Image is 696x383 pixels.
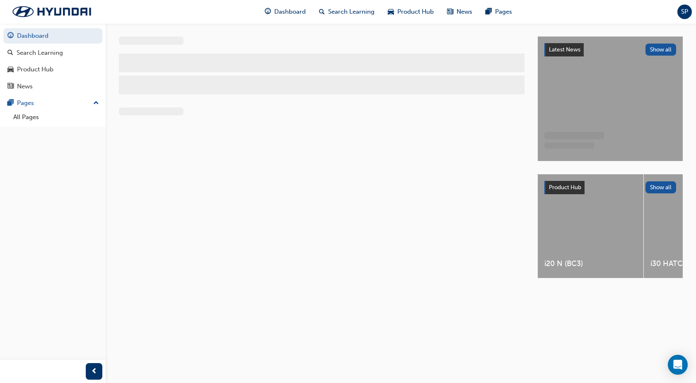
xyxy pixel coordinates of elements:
[3,45,102,61] a: Search Learning
[3,27,102,95] button: DashboardSearch LearningProduct HubNews
[265,7,271,17] span: guage-icon
[447,7,453,17] span: news-icon
[3,79,102,94] a: News
[645,181,677,193] button: Show all
[17,48,63,58] div: Search Learning
[7,100,14,107] span: pages-icon
[7,32,14,40] span: guage-icon
[549,46,580,53] span: Latest News
[91,366,97,377] span: prev-icon
[258,3,312,20] a: guage-iconDashboard
[544,259,637,268] span: i20 N (BC3)
[4,3,99,20] img: Trak
[3,95,102,111] button: Pages
[440,3,479,20] a: news-iconNews
[645,44,677,56] button: Show all
[388,7,394,17] span: car-icon
[544,43,676,56] a: Latest NewsShow all
[681,7,688,17] span: SP
[668,355,688,375] div: Open Intercom Messenger
[479,3,519,20] a: pages-iconPages
[3,62,102,77] a: Product Hub
[549,184,581,191] span: Product Hub
[17,65,53,74] div: Product Hub
[457,7,472,17] span: News
[7,66,14,73] span: car-icon
[538,174,643,278] a: i20 N (BC3)
[486,7,492,17] span: pages-icon
[381,3,440,20] a: car-iconProduct Hub
[3,28,102,44] a: Dashboard
[312,3,381,20] a: search-iconSearch Learning
[319,7,325,17] span: search-icon
[17,82,33,91] div: News
[495,7,512,17] span: Pages
[7,83,14,90] span: news-icon
[10,111,102,124] a: All Pages
[328,7,375,17] span: Search Learning
[677,5,692,19] button: SP
[93,98,99,109] span: up-icon
[544,181,676,194] a: Product HubShow all
[397,7,434,17] span: Product Hub
[7,49,13,57] span: search-icon
[17,98,34,108] div: Pages
[274,7,306,17] span: Dashboard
